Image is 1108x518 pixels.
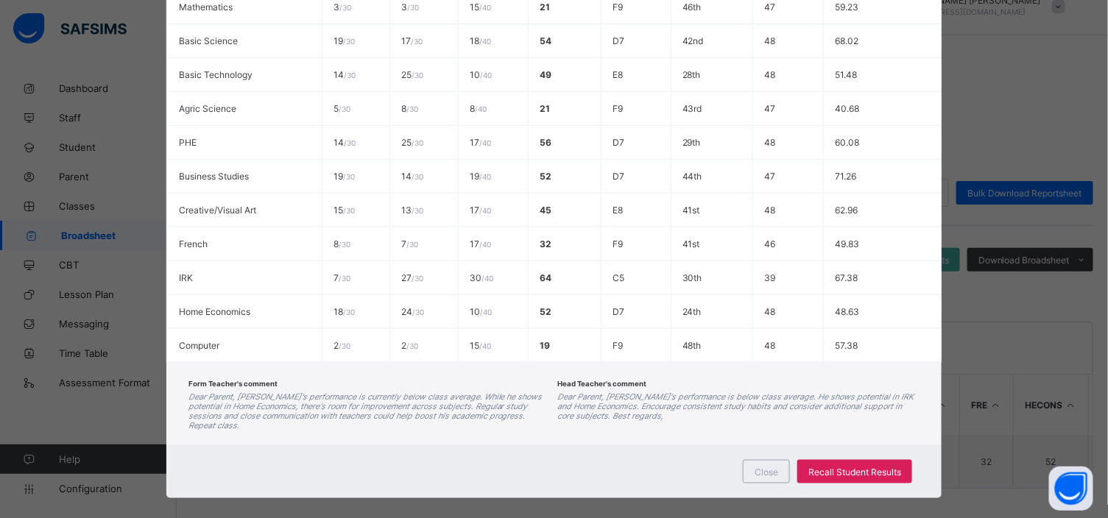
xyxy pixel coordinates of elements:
[470,103,487,114] span: 8
[401,205,423,216] span: 13
[475,104,487,113] span: / 40
[835,205,858,216] span: 62.96
[179,35,238,46] span: Basic Science
[613,171,624,182] span: D7
[401,238,418,249] span: 7
[764,1,775,13] span: 47
[682,35,704,46] span: 42nd
[835,137,859,148] span: 60.08
[682,1,702,13] span: 46th
[470,171,491,182] span: 19
[401,1,419,13] span: 3
[179,103,236,114] span: Agric Science
[344,71,356,79] span: / 30
[764,340,775,351] span: 48
[479,341,491,350] span: / 40
[682,171,702,182] span: 44th
[613,1,623,13] span: F9
[764,205,775,216] span: 48
[808,466,901,478] span: Recall Student Results
[401,103,418,114] span: 8
[540,306,551,317] span: 52
[540,137,551,148] span: 56
[682,103,702,114] span: 43rd
[480,71,492,79] span: / 40
[835,171,856,182] span: 71.26
[334,205,355,216] span: 15
[179,69,253,80] span: Basic Technology
[470,238,491,249] span: 17
[835,340,858,351] span: 57.38
[540,272,551,283] span: 64
[682,137,701,148] span: 29th
[835,306,859,317] span: 48.63
[764,306,775,317] span: 48
[470,205,491,216] span: 17
[470,69,492,80] span: 10
[613,69,623,80] span: E8
[613,340,623,351] span: F9
[613,238,623,249] span: F9
[835,35,858,46] span: 68.02
[406,341,418,350] span: / 30
[764,35,775,46] span: 48
[682,238,700,249] span: 41st
[339,341,350,350] span: / 30
[755,466,778,478] span: Close
[479,240,491,249] span: / 40
[470,340,491,351] span: 15
[558,380,647,388] span: Head Teacher's comment
[470,306,492,317] span: 10
[613,35,624,46] span: D7
[412,206,423,215] span: / 30
[613,103,623,114] span: F9
[334,171,355,182] span: 19
[682,306,702,317] span: 24th
[540,69,551,80] span: 49
[339,240,350,249] span: / 30
[764,272,775,283] span: 39
[188,392,543,430] i: Dear Parent, [PERSON_NAME]'s performance is currently below class average. While he shows potenti...
[334,35,355,46] span: 19
[343,172,355,181] span: / 30
[479,37,491,46] span: / 40
[412,274,423,283] span: / 30
[479,172,491,181] span: / 40
[835,1,858,13] span: 59.23
[343,308,355,316] span: / 30
[344,138,356,147] span: / 30
[179,340,219,351] span: Computer
[334,1,351,13] span: 3
[179,171,249,182] span: Business Studies
[470,1,491,13] span: 15
[343,206,355,215] span: / 30
[470,272,493,283] span: 30
[479,3,491,12] span: / 40
[764,238,775,249] span: 46
[401,69,423,80] span: 25
[682,272,702,283] span: 30th
[540,205,551,216] span: 45
[179,1,233,13] span: Mathematics
[470,35,491,46] span: 18
[339,3,351,12] span: / 30
[540,238,551,249] span: 32
[540,103,550,114] span: 21
[401,340,418,351] span: 2
[479,206,491,215] span: / 40
[334,69,356,80] span: 14
[339,274,350,283] span: / 30
[613,137,624,148] span: D7
[334,238,350,249] span: 8
[334,103,350,114] span: 5
[412,138,423,147] span: / 30
[334,137,356,148] span: 14
[179,238,208,249] span: French
[188,380,278,388] span: Form Teacher's comment
[179,272,193,283] span: IRK
[481,274,493,283] span: / 40
[613,205,623,216] span: E8
[613,306,624,317] span: D7
[540,171,551,182] span: 52
[540,1,550,13] span: 21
